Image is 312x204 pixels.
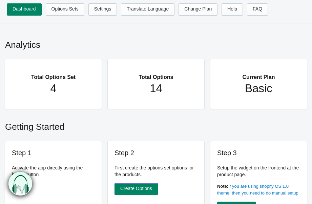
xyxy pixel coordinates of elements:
h3: Step 3 [217,148,300,158]
h3: Step 2 [115,148,197,158]
a: If you are using shopify OS 1.0 theme, then you need to do manual setup. [217,184,300,196]
a: Settings [88,3,117,16]
h1: 14 [121,82,191,95]
p: First create the options set options for the products. [115,164,197,178]
a: Create Options [115,183,158,195]
a: Help [222,3,243,16]
h1: Basic [224,82,293,95]
img: bxm.png [7,172,32,196]
a: Dashboard [7,3,42,16]
a: FAQ [247,3,268,16]
a: Translate Language [121,3,174,16]
h2: Total Options Set [19,66,88,82]
h1: 4 [19,82,88,95]
p: Setup the widget on the frontend at the product page. [217,164,300,178]
h3: Step 1 [12,148,95,158]
b: Note: [217,184,228,189]
h2: Current Plan [224,66,293,82]
p: Activate the app directly using the below button [12,164,95,178]
h2: Analytics [5,32,307,54]
a: Options Sets [46,3,84,16]
h2: Total Options [121,66,191,82]
h2: Getting Started [5,114,307,136]
a: Change Plan [179,3,217,16]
